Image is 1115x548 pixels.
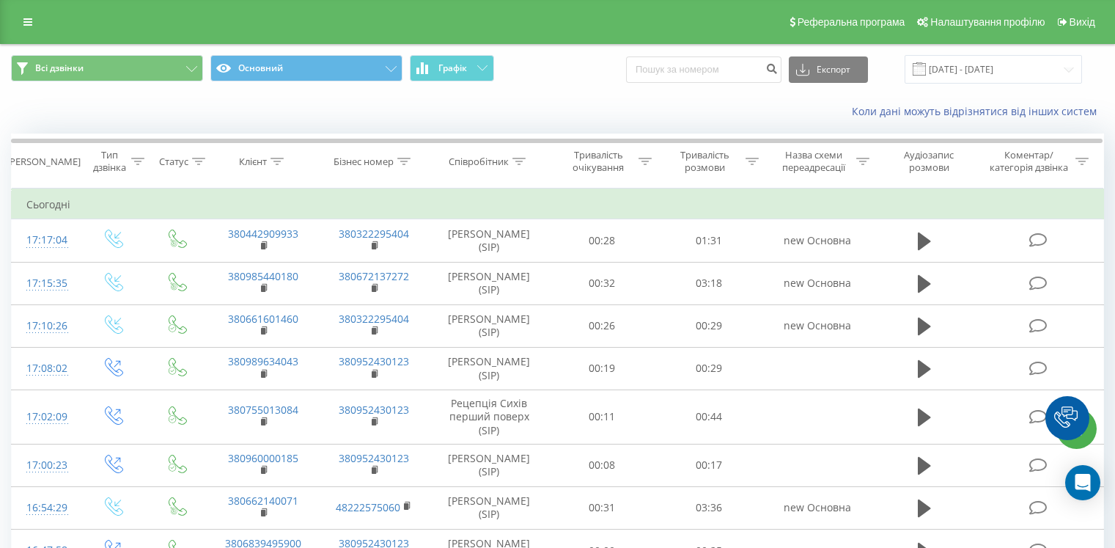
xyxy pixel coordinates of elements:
div: 17:15:35 [26,269,65,298]
div: 16:54:29 [26,494,65,522]
td: new Основна [762,486,872,529]
td: 00:11 [549,390,655,445]
a: 380442909933 [228,227,298,241]
a: 380661601460 [228,312,298,326]
div: Open Intercom Messenger [1065,465,1100,500]
span: Графік [438,63,467,73]
div: Тип дзвінка [92,149,127,174]
div: [PERSON_NAME] [7,156,81,168]
a: 380952430123 [339,403,409,417]
div: Клієнт [239,156,267,168]
a: 380322295404 [339,312,409,326]
div: Статус [159,156,188,168]
span: Реферальна програма [798,16,905,28]
a: 380755013084 [228,403,298,417]
a: 380952430123 [339,354,409,368]
td: 00:31 [549,486,655,529]
div: 17:10:26 [26,312,65,340]
a: 380672137272 [339,269,409,283]
td: 03:18 [655,262,762,304]
div: Бізнес номер [334,156,394,168]
span: Вихід [1070,16,1095,28]
div: Тривалість очікування [562,149,636,174]
div: 17:08:02 [26,354,65,383]
div: 17:00:23 [26,451,65,480]
td: 00:17 [655,444,762,486]
button: Графік [410,55,494,81]
td: 00:26 [549,304,655,347]
td: [PERSON_NAME] (SIP) [430,219,549,262]
span: Налаштування профілю [930,16,1045,28]
td: Сьогодні [12,190,1104,219]
a: 380960000185 [228,451,298,465]
a: 380952430123 [339,451,409,465]
td: [PERSON_NAME] (SIP) [430,347,549,390]
button: Експорт [789,56,868,83]
a: 48222575060 [336,500,400,514]
td: [PERSON_NAME] (SIP) [430,444,549,486]
a: 380322295404 [339,227,409,241]
td: 00:44 [655,390,762,445]
td: 00:19 [549,347,655,390]
td: 03:36 [655,486,762,529]
td: new Основна [762,262,872,304]
div: Тривалість розмови [669,149,742,174]
td: [PERSON_NAME] (SIP) [430,486,549,529]
input: Пошук за номером [626,56,781,83]
div: Співробітник [449,156,509,168]
td: new Основна [762,219,872,262]
td: 01:31 [655,219,762,262]
span: Всі дзвінки [35,62,84,74]
td: [PERSON_NAME] (SIP) [430,262,549,304]
a: 380662140071 [228,494,298,508]
td: new Основна [762,304,872,347]
div: 17:17:04 [26,226,65,255]
div: Коментар/категорія дзвінка [986,149,1072,174]
td: [PERSON_NAME] (SIP) [430,304,549,347]
td: 00:08 [549,444,655,486]
a: 380989634043 [228,354,298,368]
div: Назва схеми переадресації [776,149,853,174]
a: Коли дані можуть відрізнятися вiд інших систем [852,104,1104,118]
td: 00:29 [655,304,762,347]
div: 17:02:09 [26,403,65,431]
button: Всі дзвінки [11,55,203,81]
button: Основний [210,55,402,81]
td: 00:28 [549,219,655,262]
td: 00:29 [655,347,762,390]
a: 380985440180 [228,269,298,283]
td: 00:32 [549,262,655,304]
td: Рецепція Сихів перший поверх (SIP) [430,390,549,445]
div: Аудіозапис розмови [886,149,972,174]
